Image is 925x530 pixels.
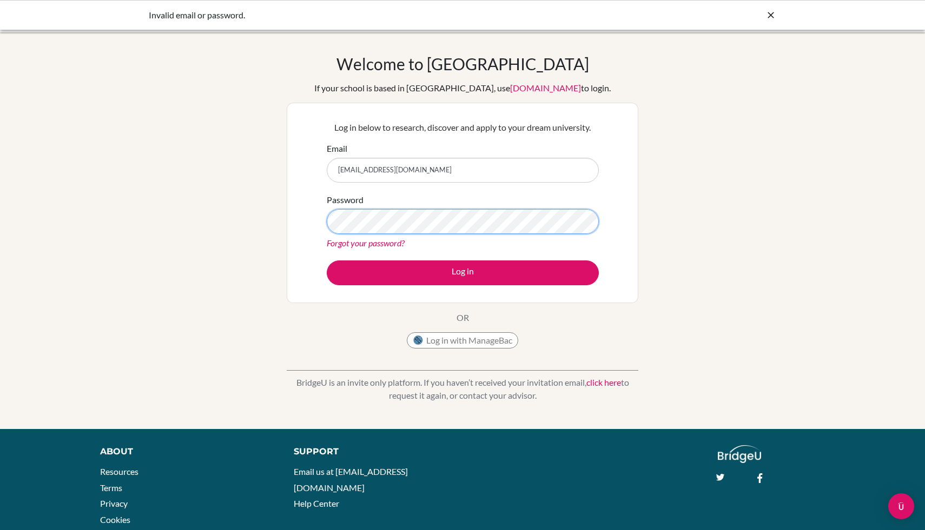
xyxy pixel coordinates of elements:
a: Cookies [100,514,130,525]
img: logo_white@2x-f4f0deed5e89b7ecb1c2cc34c3e3d731f90f0f143d5ea2071677605dd97b5244.png [718,445,762,463]
a: Privacy [100,498,128,508]
div: If your school is based in [GEOGRAPHIC_DATA], use to login. [314,82,611,95]
div: Support [294,445,451,458]
label: Password [327,193,364,206]
a: Email us at [EMAIL_ADDRESS][DOMAIN_NAME] [294,466,408,493]
p: BridgeU is an invite only platform. If you haven’t received your invitation email, to request it ... [287,376,638,402]
p: OR [457,311,469,324]
a: click here [586,377,621,387]
button: Log in [327,260,599,285]
h1: Welcome to [GEOGRAPHIC_DATA] [336,54,589,73]
div: About [100,445,269,458]
button: Log in with ManageBac [407,332,518,348]
label: Email [327,142,347,155]
p: Log in below to research, discover and apply to your dream university. [327,121,599,134]
div: Invalid email or password. [149,9,614,22]
a: Terms [100,482,122,493]
div: Open Intercom Messenger [888,493,914,519]
a: Forgot your password? [327,238,405,248]
a: [DOMAIN_NAME] [510,83,581,93]
a: Help Center [294,498,339,508]
a: Resources [100,466,138,477]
